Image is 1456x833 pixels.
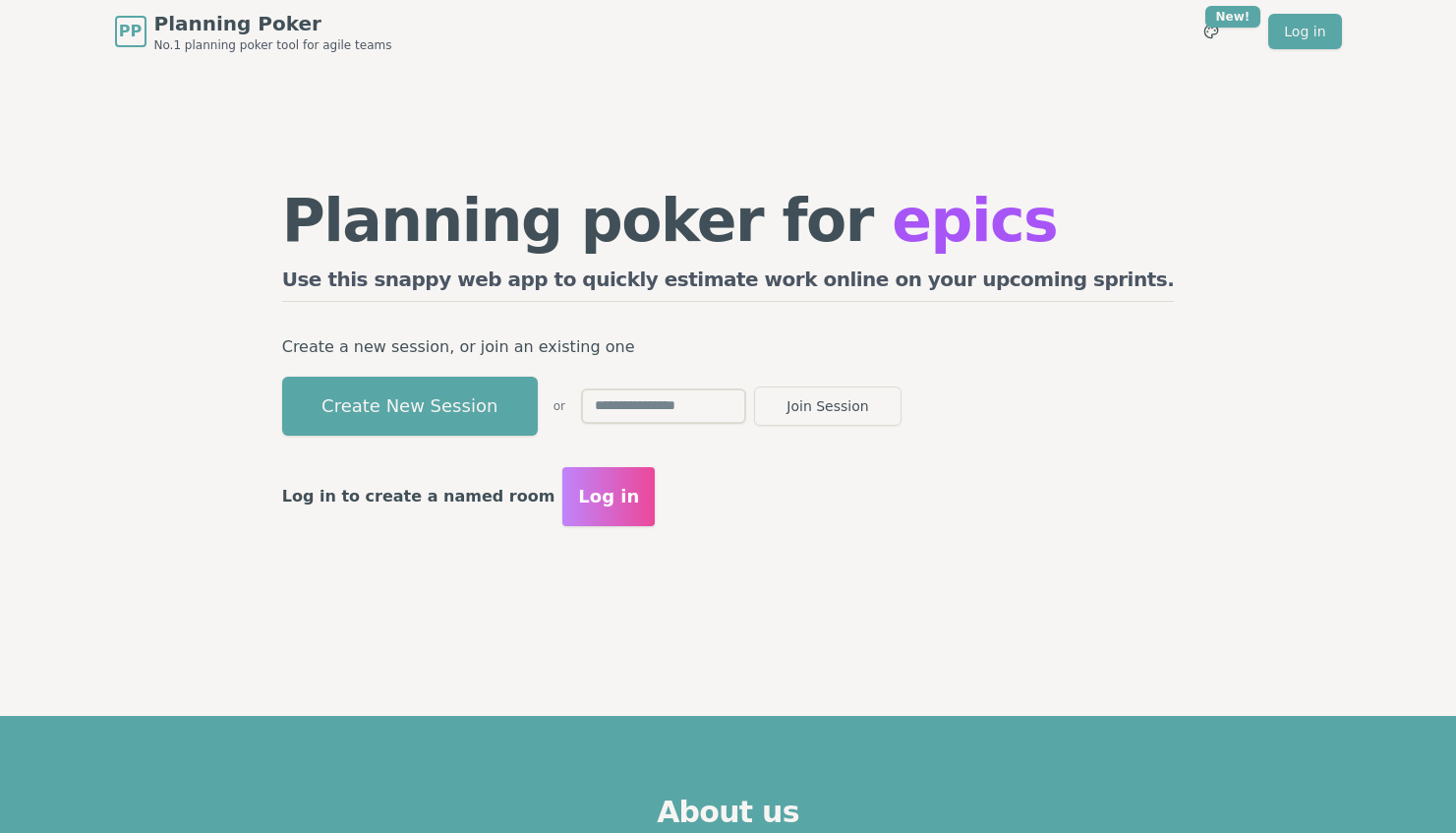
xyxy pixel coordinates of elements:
[154,37,392,53] span: No.1 planning poker tool for agile teams
[892,186,1057,255] span: epics
[1205,6,1261,28] div: New!
[282,266,1175,302] h2: Use this snappy web app to quickly estimate work online on your upcoming sprints.
[1194,14,1229,49] button: New!
[115,10,392,53] a: PPPlanning PokerNo.1 planning poker tool for agile teams
[282,191,1175,250] h1: Planning poker for
[119,20,142,43] span: PP
[154,10,392,37] span: Planning Poker
[1268,14,1341,49] a: Log in
[553,398,565,414] span: or
[578,483,639,510] span: Log in
[282,333,1175,361] p: Create a new session, or join an existing one
[562,467,655,526] button: Log in
[282,483,555,510] p: Log in to create a named room
[282,377,538,436] button: Create New Session
[754,387,902,426] button: Join Session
